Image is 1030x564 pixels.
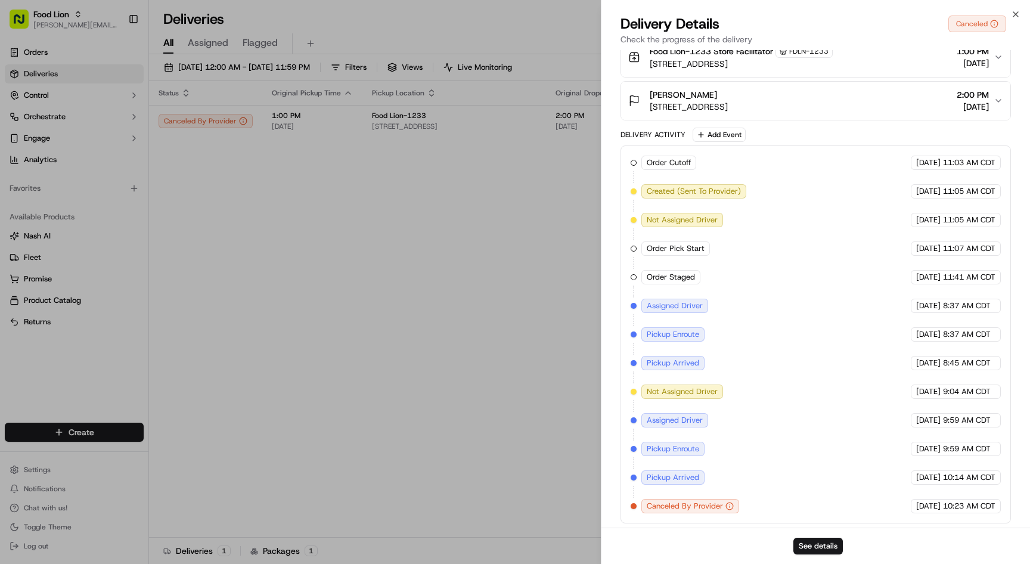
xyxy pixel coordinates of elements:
[943,272,995,283] span: 11:41 AM CDT
[916,157,941,168] span: [DATE]
[957,57,989,69] span: [DATE]
[957,45,989,57] span: 1:00 PM
[916,300,941,311] span: [DATE]
[650,58,833,70] span: [STREET_ADDRESS]
[943,243,995,254] span: 11:07 AM CDT
[647,329,699,340] span: Pickup Enroute
[957,101,989,113] span: [DATE]
[916,386,941,397] span: [DATE]
[12,48,217,67] p: Welcome 👋
[943,386,991,397] span: 9:04 AM CDT
[647,243,705,254] span: Order Pick Start
[943,186,995,197] span: 11:05 AM CDT
[916,415,941,426] span: [DATE]
[621,14,719,33] span: Delivery Details
[647,444,699,454] span: Pickup Enroute
[916,329,941,340] span: [DATE]
[943,329,991,340] span: 8:37 AM CDT
[916,444,941,454] span: [DATE]
[943,444,991,454] span: 9:59 AM CDT
[647,415,703,426] span: Assigned Driver
[84,202,144,211] a: Powered byPylon
[916,215,941,225] span: [DATE]
[7,168,96,190] a: 📗Knowledge Base
[647,386,718,397] span: Not Assigned Driver
[943,415,991,426] span: 9:59 AM CDT
[621,82,1010,120] button: [PERSON_NAME][STREET_ADDRESS]2:00 PM[DATE]
[647,272,695,283] span: Order Staged
[101,174,110,184] div: 💻
[650,89,717,101] span: [PERSON_NAME]
[916,358,941,368] span: [DATE]
[113,173,191,185] span: API Documentation
[650,101,728,113] span: [STREET_ADDRESS]
[647,157,691,168] span: Order Cutoff
[943,157,995,168] span: 11:03 AM CDT
[916,501,941,512] span: [DATE]
[916,186,941,197] span: [DATE]
[793,538,843,554] button: See details
[647,186,741,197] span: Created (Sent To Provider)
[693,128,746,142] button: Add Event
[647,501,723,512] span: Canceled By Provider
[916,272,941,283] span: [DATE]
[943,300,991,311] span: 8:37 AM CDT
[647,472,699,483] span: Pickup Arrived
[41,114,196,126] div: Start new chat
[12,114,33,135] img: 1736555255976-a54dd68f-1ca7-489b-9aae-adbdc363a1c4
[916,243,941,254] span: [DATE]
[203,117,217,132] button: Start new chat
[621,38,1010,77] button: Food Lion-1233 Store FacilitatorFDLN-1233[STREET_ADDRESS]1:00 PM[DATE]
[647,300,703,311] span: Assigned Driver
[650,45,773,57] span: Food Lion-1233 Store Facilitator
[789,47,829,56] span: FDLN-1233
[621,33,1011,45] p: Check the progress of the delivery
[943,501,995,512] span: 10:23 AM CDT
[12,174,21,184] div: 📗
[943,215,995,225] span: 11:05 AM CDT
[948,16,1006,32] button: Canceled
[12,12,36,36] img: Nash
[24,173,91,185] span: Knowledge Base
[31,77,215,89] input: Got a question? Start typing here...
[943,472,995,483] span: 10:14 AM CDT
[621,130,685,140] div: Delivery Activity
[647,358,699,368] span: Pickup Arrived
[119,202,144,211] span: Pylon
[943,358,991,368] span: 8:45 AM CDT
[96,168,196,190] a: 💻API Documentation
[41,126,151,135] div: We're available if you need us!
[916,472,941,483] span: [DATE]
[957,89,989,101] span: 2:00 PM
[647,215,718,225] span: Not Assigned Driver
